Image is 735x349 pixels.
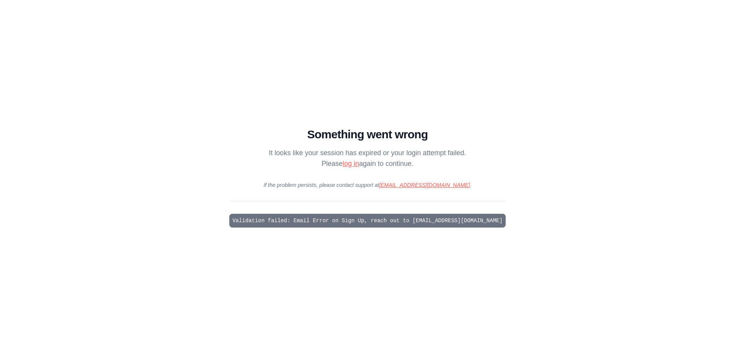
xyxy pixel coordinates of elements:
a: [EMAIL_ADDRESS][DOMAIN_NAME] [379,182,470,188]
p: Please again to continue. [229,158,506,169]
pre: Validation failed: Email Error on Sign Up, reach out to [EMAIL_ADDRESS][DOMAIN_NAME] [229,214,506,228]
h1: Something went wrong [229,128,506,141]
p: If the problem persists, please contact support at . [229,181,506,189]
p: It looks like your session has expired or your login attempt failed. [229,147,506,158]
a: log in [343,160,359,167]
